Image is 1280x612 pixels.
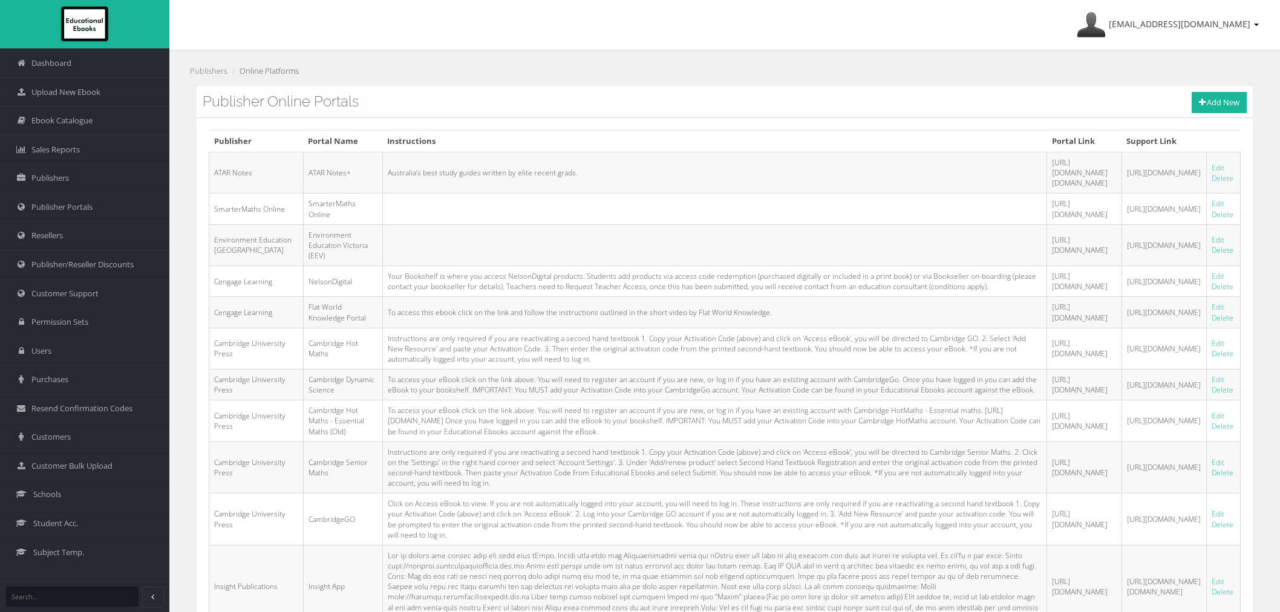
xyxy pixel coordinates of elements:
[209,194,304,224] td: SmarterMaths Online
[1212,209,1233,220] a: Delete
[209,493,304,545] td: Cambridge University Press
[303,441,382,493] td: Cambridge Senior Maths
[1122,328,1206,369] td: [URL][DOMAIN_NAME]
[1212,245,1233,255] a: Delete
[31,57,71,69] span: Dashboard
[303,152,382,193] td: ATAR Notes+
[303,297,382,328] td: Flat World Knowledge Portal
[1047,194,1122,224] td: [URL][DOMAIN_NAME]
[31,172,69,184] span: Publishers
[1122,441,1206,493] td: [URL][DOMAIN_NAME]
[1047,400,1122,441] td: [URL][DOMAIN_NAME]
[1122,194,1206,224] td: [URL][DOMAIN_NAME]
[1047,297,1122,328] td: [URL][DOMAIN_NAME]
[209,441,304,493] td: Cambridge University Press
[1212,313,1233,323] a: Delete
[209,328,304,369] td: Cambridge University Press
[31,374,68,385] span: Purchases
[382,441,1047,493] td: Instructions are only required if you are reactivating a second hand textbook 1. Copy your Activa...
[31,259,134,270] span: Publisher/Reseller Discounts
[1212,198,1224,209] a: Edit
[31,115,93,126] span: Ebook Catalogue
[303,131,382,152] th: Portal Name
[303,224,382,265] td: Environment Education Victoria (EEV)
[1212,411,1224,421] a: Edit
[31,431,71,443] span: Customers
[209,297,304,328] td: Cengage Learning
[303,266,382,297] td: NelsonDigital
[382,493,1047,545] td: Click on Access eBook to view. If you are not automatically logged into your account, you will ne...
[1212,374,1224,385] a: Edit
[229,65,299,77] li: Online Platforms
[1047,441,1122,493] td: [URL][DOMAIN_NAME]
[1212,467,1233,478] a: Delete
[31,316,88,328] span: Permission Sets
[1077,10,1106,39] img: Avatar
[1212,173,1233,183] a: Delete
[382,131,1047,152] th: Instructions
[31,288,99,299] span: Customer Support
[31,345,51,357] span: Users
[31,86,100,98] span: Upload New Ebook
[1122,400,1206,441] td: [URL][DOMAIN_NAME]
[382,369,1047,400] td: To access your eBook click on the link above. You will need to register an account if you are new...
[303,194,382,224] td: SmarterMaths Online
[31,201,93,213] span: Publisher Portals
[382,152,1047,193] td: Australia's best study guides written by elite recent grads.
[31,230,63,241] span: Resellers
[31,403,132,414] span: Resend Confirmation Codes
[1047,266,1122,297] td: [URL][DOMAIN_NAME]
[209,224,304,265] td: Environment Education [GEOGRAPHIC_DATA]
[1047,152,1122,193] td: [URL][DOMAIN_NAME][DOMAIN_NAME]
[1212,271,1224,281] a: Edit
[1047,131,1122,152] th: Portal Link
[33,489,61,500] span: Schools
[1122,369,1206,400] td: [URL][DOMAIN_NAME]
[209,400,304,441] td: Cambridge University Press
[1122,131,1206,152] th: Support Link
[1192,92,1247,113] a: Add New
[1212,302,1224,312] a: Edit
[1122,266,1206,297] td: [URL][DOMAIN_NAME]
[382,266,1047,297] td: Your Bookshelf is where you access NelsonDigital products. Students add products via access code ...
[303,328,382,369] td: Cambridge Hot Maths
[303,493,382,545] td: CambridgeGO
[1212,519,1233,530] a: Delete
[1212,338,1224,348] a: Edit
[209,266,304,297] td: Cengage Learning
[209,152,304,193] td: ATAR Notes
[1122,297,1206,328] td: [URL][DOMAIN_NAME]
[1212,348,1233,359] a: Delete
[1122,493,1206,545] td: [URL][DOMAIN_NAME]
[1047,369,1122,400] td: [URL][DOMAIN_NAME]
[1212,235,1224,245] a: Edit
[209,369,304,400] td: Cambridge University Press
[382,400,1047,441] td: To access your eBook click on the link above. You will need to register an account if you are new...
[1212,385,1233,395] a: Delete
[1122,224,1206,265] td: [URL][DOMAIN_NAME]
[190,65,227,77] li: Publishers
[33,547,84,558] span: Subject Temp.
[1212,421,1233,431] a: Delete
[203,94,1247,109] h3: Publisher Online Portals
[31,460,113,472] span: Customer Bulk Upload
[1047,493,1122,545] td: [URL][DOMAIN_NAME]
[209,131,304,152] th: Publisher
[382,297,1047,328] td: To access this ebook click on the link and follow the instructions outlined in the short video by...
[303,369,382,400] td: Cambridge Dynamic Science
[1047,328,1122,369] td: [URL][DOMAIN_NAME]
[1212,587,1233,597] a: Delete
[1122,152,1206,193] td: [URL][DOMAIN_NAME]
[6,587,139,607] input: Search...
[1212,163,1224,173] a: Edit
[1109,18,1250,30] span: [EMAIL_ADDRESS][DOMAIN_NAME]
[382,328,1047,369] td: Instructions are only required if you are reactivating a second hand textbook 1. Copy your Activa...
[1212,509,1224,519] a: Edit
[303,400,382,441] td: Cambridge Hot Maths - Essential Maths (Old)
[33,518,78,529] span: Student Acc.
[1212,281,1233,291] a: Delete
[1047,224,1122,265] td: [URL][DOMAIN_NAME]
[1212,457,1224,467] a: Edit
[1212,576,1224,587] a: Edit
[31,144,80,155] span: Sales Reports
